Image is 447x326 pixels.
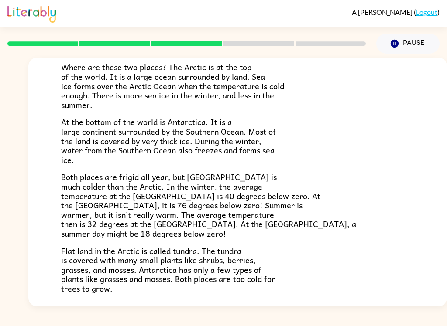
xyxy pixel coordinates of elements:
[61,170,356,240] span: Both places are frigid all year, but [GEOGRAPHIC_DATA] is much colder than the Arctic. In the win...
[352,8,414,16] span: A [PERSON_NAME]
[61,244,275,295] span: Flat land in the Arctic is called tundra. The tundra is covered with many small plants like shrub...
[61,115,276,166] span: At the bottom of the world is Antarctica. It is a large continent surrounded by the Southern Ocea...
[376,34,440,54] button: Pause
[7,3,56,23] img: Literably
[61,61,284,111] span: Where are these two places? The Arctic is at the top of the world. It is a large ocean surrounded...
[416,8,437,16] a: Logout
[352,8,440,16] div: ( )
